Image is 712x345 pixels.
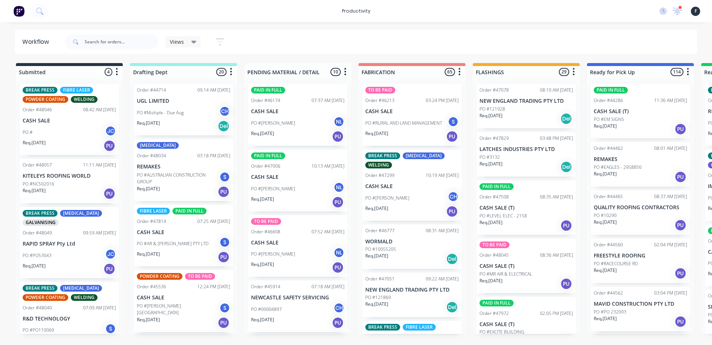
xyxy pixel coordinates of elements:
p: CASH SALE [137,229,230,236]
p: Req. [DATE] [23,263,46,269]
p: NEW ENGLAND TRADING PTY LTD [479,98,573,104]
div: 07:52 AM [DATE] [311,229,345,235]
div: Order #4446508:37 AM [DATE]QUALITY ROOFING CONTRACTORSPO #10290Req.[DATE]PU [591,190,690,235]
div: 07:09 AM [DATE] [83,305,116,311]
p: QUALITY ROOFING CONTRACTORS [594,204,687,211]
p: CASH SALE [137,295,230,301]
div: WELDING [71,294,98,301]
p: LATCHES INDUSTRIES PTY LTD [479,146,573,152]
p: PO #[PERSON_NAME] [251,120,295,126]
div: PU [560,220,572,231]
div: WELDING [71,96,98,103]
p: MAVID CONSTRUCTION PTY LTD [594,301,687,307]
div: PU [675,316,686,328]
div: 07:18 AM [DATE] [311,283,345,290]
p: CASH SALE [251,174,345,180]
p: PO #10055205 [365,246,396,253]
div: PU [332,317,344,329]
p: Req. [DATE] [251,261,274,268]
p: PO #3132 [479,154,500,161]
div: 12:24 PM [DATE] [197,283,230,290]
p: Req. [DATE] [23,139,46,146]
div: PU [103,188,115,200]
div: BREAK PRESS [365,324,400,331]
p: UGL LIMITED [137,98,230,104]
p: NEW ENGLAND TRADING PTY LTD [365,287,459,293]
div: POWDER COATINGTO BE PAIDOrder #4553612:24 PM [DATE]CASH SALEPO #[PERSON_NAME][GEOGRAPHIC_DATA]SRe... [134,270,233,332]
div: Del [560,113,572,125]
div: BREAK PRESS [23,87,57,93]
p: Req. [DATE] [137,251,160,257]
div: Order #47829 [479,135,509,142]
p: KITELEYS ROOFING WORLD [23,173,116,179]
div: NL [333,247,345,258]
div: [MEDICAL_DATA]Order #4803403:18 PM [DATE]REMAKESPO #AUSTRALIAN CONSTRUCTION GROUPSReq.[DATE]PU [134,139,233,201]
div: 11:11 AM [DATE] [83,162,116,168]
div: PAID IN FULLOrder #4700610:13 AM [DATE]CASH SALEPO #[PERSON_NAME]NLReq.[DATE]PU [248,149,347,211]
div: Order #48046 [23,106,52,113]
div: BREAK PRESS[MEDICAL_DATA]GALVANISINGOrder #4804909:59 AM [DATE]RAPID SPRAY Pty LtdPO #PO53043JCRe... [20,207,119,278]
p: PO # [23,129,33,136]
div: 03:04 PM [DATE] [654,290,687,296]
div: Order #47972 [479,310,509,317]
div: S [219,237,230,248]
p: CASH SALE [251,240,345,246]
p: CASH SALE [251,108,345,115]
div: S [219,171,230,183]
input: Search for orders... [85,34,158,49]
div: GALVANISING [23,219,59,226]
p: PO #PO53043 [23,252,52,259]
div: JC [105,249,116,260]
div: PU [675,267,686,279]
p: CASH SALE (T) [594,108,687,115]
div: Order #4591407:18 AM [DATE]NEWCASTLE SAFETY SERVICINGPO #00004897CHReq.[DATE]PU [248,280,347,332]
div: TO BE PAID [185,273,215,280]
div: Order #47299 [365,172,395,179]
p: CASH SALE [365,183,459,190]
div: PU [218,317,230,329]
div: FIBRE LASER [137,208,170,214]
div: Order #4456203:04 PM [DATE]MAVID CONSTRUCTION PTY LTDPO #PO 232093Req.[DATE]PU [591,287,690,331]
div: Order #44462 [594,145,623,152]
p: PO #PO 232093 [594,309,626,315]
div: Workflow [22,37,53,46]
p: PO #EXCITE BUILDING [479,329,524,335]
p: Req. [DATE] [137,185,160,192]
div: Order #47006 [251,163,280,170]
div: Order #44560 [594,241,623,248]
div: 10:13 AM [DATE] [311,163,345,170]
div: TO BE PAIDOrder #4804508:36 AM [DATE]CASH SALE (T)PO #MR AIR & ELECTRICALReq.[DATE]PU [477,239,576,293]
div: [MEDICAL_DATA] [60,285,102,292]
div: S [105,323,116,334]
p: Req. [DATE] [479,277,502,284]
div: 02:05 PM [DATE] [540,310,573,317]
div: BREAK PRESS [23,210,57,217]
div: BREAK PRESS[MEDICAL_DATA]WELDINGOrder #4729910:19 AM [DATE]CASH SALEPO #[PERSON_NAME]CHReq.[DATE]PU [362,149,462,221]
div: 09:59 AM [DATE] [83,230,116,236]
div: Del [218,120,230,132]
div: Order #4707808:10 AM [DATE]NEW ENGLAND TRADING PTY LTDPO #121928Req.[DATE]Del [477,84,576,128]
div: JC [105,125,116,137]
p: Req. [DATE] [594,123,617,129]
div: PU [446,206,458,217]
div: BREAK PRESS [365,152,400,159]
p: Req. [DATE] [479,219,502,226]
div: Order #4805711:11 AM [DATE]KITELEYS ROOFING WORLDPO #NC502016Req.[DATE]PU [20,159,119,203]
div: 09:14 AM [DATE] [197,87,230,93]
p: Req. [DATE] [251,196,274,203]
div: Order #48045 [479,252,509,259]
div: Order #44465 [594,193,623,200]
p: CASH SALE [23,118,116,124]
div: Del [446,301,458,313]
div: PU [675,171,686,183]
div: Order #46174 [251,97,280,104]
p: PO #EM SIGNS [594,116,624,123]
div: 03:24 PM [DATE] [426,97,459,104]
div: S [448,116,459,127]
div: Order #46608 [251,229,280,235]
div: 07:25 AM [DATE] [197,218,230,225]
div: 08:36 AM [DATE] [540,252,573,259]
div: 08:10 AM [DATE] [540,87,573,93]
div: Order #4782903:48 PM [DATE]LATCHES INDUSTRIES PTY LTDPO #3132Req.[DATE]Del [477,132,576,177]
p: R&D TECHNOLOGY [23,316,116,322]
